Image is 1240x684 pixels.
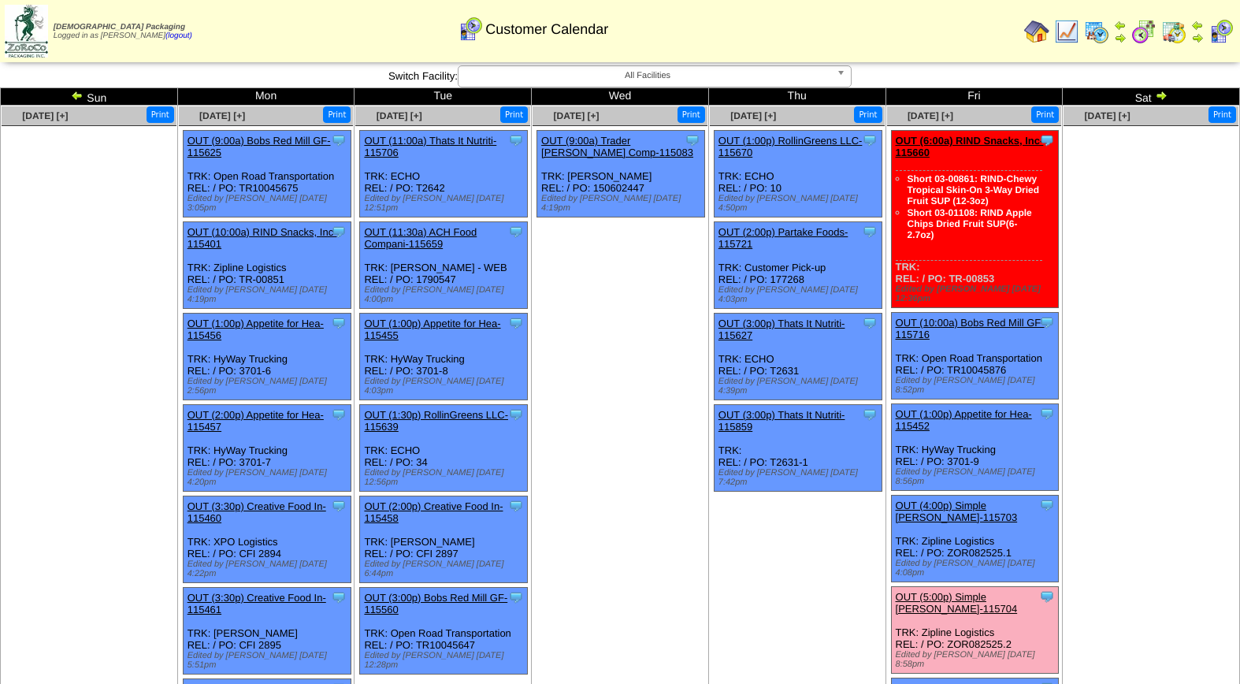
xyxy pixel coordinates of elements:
img: Tooltip [862,407,878,422]
button: Print [323,106,351,123]
img: Tooltip [508,132,524,148]
div: Edited by [PERSON_NAME] [DATE] 4:03pm [718,285,882,304]
div: Edited by [PERSON_NAME] [DATE] 5:51pm [187,651,351,670]
img: Tooltip [508,498,524,514]
div: Edited by [PERSON_NAME] [DATE] 8:58pm [896,650,1059,669]
img: arrowleft.gif [71,89,84,102]
div: TRK: [PERSON_NAME] REL: / PO: CFI 2895 [183,588,351,675]
img: Tooltip [1039,132,1055,148]
img: zoroco-logo-small.webp [5,5,48,58]
div: Edited by [PERSON_NAME] [DATE] 4:20pm [187,468,351,487]
span: [DATE] [+] [730,110,776,121]
img: Tooltip [508,407,524,422]
td: Thu [708,88,885,106]
div: TRK: Open Road Transportation REL: / PO: TR10045675 [183,131,351,217]
div: TRK: [PERSON_NAME] - WEB REL: / PO: 1790547 [360,222,528,309]
a: OUT (10:00a) Bobs Red Mill GF-115716 [896,317,1045,340]
img: arrowright.gif [1191,32,1204,44]
button: Print [1031,106,1059,123]
span: Customer Calendar [485,21,608,38]
a: OUT (3:00p) Thats It Nutriti-115859 [718,409,845,433]
span: [DATE] [+] [908,110,953,121]
img: arrowright.gif [1114,32,1127,44]
img: arrowright.gif [1155,89,1168,102]
span: Logged in as [PERSON_NAME] [54,23,192,40]
img: Tooltip [331,498,347,514]
div: Edited by [PERSON_NAME] [DATE] 12:51pm [364,194,527,213]
td: Sat [1063,88,1240,106]
div: TRK: ECHO REL: / PO: T2631 [714,314,882,400]
div: TRK: Open Road Transportation REL: / PO: TR10045647 [360,588,528,675]
a: OUT (2:00p) Appetite for Hea-115457 [187,409,324,433]
div: Edited by [PERSON_NAME] [DATE] 3:05pm [187,194,351,213]
img: line_graph.gif [1054,19,1079,44]
a: [DATE] [+] [199,110,245,121]
div: Edited by [PERSON_NAME] [DATE] 4:22pm [187,559,351,578]
div: TRK: HyWay Trucking REL: / PO: 3701-9 [891,404,1059,491]
div: Edited by [PERSON_NAME] [DATE] 4:00pm [364,285,527,304]
div: TRK: ECHO REL: / PO: 10 [714,131,882,217]
a: [DATE] [+] [377,110,422,121]
div: Edited by [PERSON_NAME] [DATE] 12:28pm [364,651,527,670]
button: Print [147,106,174,123]
img: Tooltip [331,589,347,605]
div: TRK: HyWay Trucking REL: / PO: 3701-8 [360,314,528,400]
a: OUT (11:30a) ACH Food Compani-115659 [364,226,477,250]
img: arrowleft.gif [1191,19,1204,32]
img: Tooltip [1039,497,1055,513]
div: Edited by [PERSON_NAME] [DATE] 4:50pm [718,194,882,213]
span: All Facilities [465,66,830,85]
a: OUT (10:00a) RIND Snacks, Inc-115401 [187,226,337,250]
a: OUT (1:30p) RollinGreens LLC-115639 [364,409,508,433]
img: Tooltip [685,132,700,148]
img: Tooltip [862,132,878,148]
div: Edited by [PERSON_NAME] [DATE] 8:52pm [896,376,1059,395]
div: TRK: Zipline Logistics REL: / PO: ZOR082525.1 [891,496,1059,582]
a: OUT (9:00a) Bobs Red Mill GF-115625 [187,135,331,158]
a: OUT (6:00a) RIND Snacks, Inc-115660 [896,135,1044,158]
div: Edited by [PERSON_NAME] [DATE] 2:56pm [187,377,351,396]
a: OUT (3:30p) Creative Food In-115461 [187,592,326,615]
img: Tooltip [331,224,347,240]
a: OUT (4:00p) Simple [PERSON_NAME]-115703 [896,500,1018,523]
img: calendarinout.gif [1161,19,1186,44]
img: calendarblend.gif [1131,19,1156,44]
div: TRK: HyWay Trucking REL: / PO: 3701-6 [183,314,351,400]
div: TRK: ECHO REL: / PO: 34 [360,405,528,492]
div: Edited by [PERSON_NAME] [DATE] 4:08pm [896,559,1059,578]
div: Edited by [PERSON_NAME] [DATE] 4:03pm [364,377,527,396]
a: Short 03-00861: RIND-Chewy Tropical Skin-On 3-Way Dried Fruit SUP (12-3oz) [908,173,1040,206]
div: TRK: HyWay Trucking REL: / PO: 3701-7 [183,405,351,492]
div: TRK: [PERSON_NAME] REL: / PO: 150602447 [537,131,705,217]
img: Tooltip [862,224,878,240]
img: arrowleft.gif [1114,19,1127,32]
a: OUT (9:00a) Trader [PERSON_NAME] Comp-115083 [541,135,693,158]
div: TRK: Zipline Logistics REL: / PO: TR-00851 [183,222,351,309]
img: Tooltip [1039,406,1055,422]
div: Edited by [PERSON_NAME] [DATE] 12:56pm [364,468,527,487]
a: OUT (2:00p) Partake Foods-115721 [718,226,848,250]
a: [DATE] [+] [22,110,68,121]
span: [DATE] [+] [553,110,599,121]
div: Edited by [PERSON_NAME] [DATE] 12:36pm [896,284,1059,303]
img: Tooltip [508,315,524,331]
td: Fri [885,88,1063,106]
div: TRK: XPO Logistics REL: / PO: CFI 2894 [183,496,351,583]
button: Print [500,106,528,123]
button: Print [678,106,705,123]
img: Tooltip [331,407,347,422]
a: OUT (5:00p) Simple [PERSON_NAME]-115704 [896,591,1018,615]
a: OUT (3:30p) Creative Food In-115460 [187,500,326,524]
div: TRK: Zipline Logistics REL: / PO: ZOR082525.2 [891,587,1059,674]
div: TRK: ECHO REL: / PO: T2642 [360,131,528,217]
img: Tooltip [1039,589,1055,604]
a: OUT (1:00p) Appetite for Hea-115455 [364,318,500,341]
td: Wed [532,88,709,106]
a: OUT (1:00p) Appetite for Hea-115452 [896,408,1032,432]
a: OUT (1:00p) Appetite for Hea-115456 [187,318,324,341]
td: Tue [355,88,532,106]
td: Sun [1,88,178,106]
